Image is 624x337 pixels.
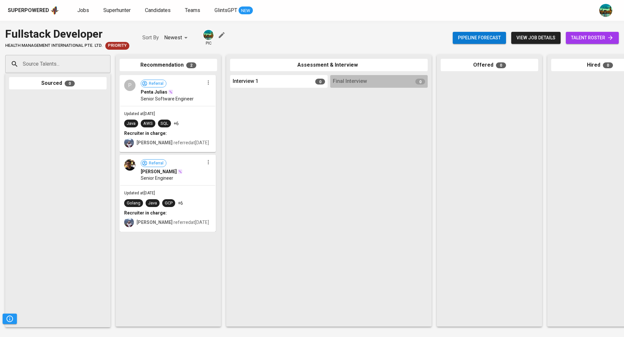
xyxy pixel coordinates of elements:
button: Open [107,63,108,65]
img: magic_wand.svg [177,169,183,174]
a: Candidates [145,6,172,15]
span: HEALTH MANAGEMENT INTERNATIONAL PTE. LTD. [5,43,103,49]
img: a5d44b89-0c59-4c54-99d0-a63b29d42bd3.jpg [203,30,214,40]
span: Referral [146,160,166,166]
div: Fullstack Developer [5,26,129,42]
div: Java [127,121,136,127]
span: Referral [146,81,166,87]
button: Pipeline forecast [453,32,506,44]
span: Updated at [DATE] [124,191,155,195]
span: Updated at [DATE] [124,111,155,116]
img: a5d44b89-0c59-4c54-99d0-a63b29d42bd3.jpg [599,4,612,17]
img: christine.raharja@glints.com [124,217,134,227]
span: Candidates [145,7,171,13]
div: Java [148,200,157,206]
span: Superhunter [103,7,131,13]
div: pic [203,29,214,46]
div: Newest [164,32,190,44]
a: Superhunter [103,6,132,15]
b: Recruiter in charge: [124,131,167,136]
div: AWS [143,121,153,127]
div: Assessment & Interview [230,59,428,71]
div: Referral[PERSON_NAME]Senior EngineerUpdated at[DATE]GolangJavaGCP+6Recruiter in charge:[PERSON_NA... [120,155,216,232]
a: talent roster [566,32,619,44]
div: Recommendation [120,59,217,71]
button: view job details [511,32,561,44]
span: Penta Julias [141,89,167,95]
span: Priority [105,43,129,49]
div: GCP [165,200,173,206]
span: 0 [496,62,506,68]
span: 2 [186,62,196,68]
p: Newest [164,34,182,42]
span: Senior Engineer [141,175,173,181]
img: e714245578977dec75f2ba18165e65a7.jpeg [124,159,136,171]
div: Golang [127,200,140,206]
b: [PERSON_NAME] [136,140,173,145]
b: [PERSON_NAME] [136,220,173,225]
img: magic_wand.svg [168,89,173,95]
span: Final Interview [333,78,367,85]
span: Jobs [77,7,89,13]
div: Sourced [9,77,107,90]
span: 0 [65,81,75,86]
p: Sort By [142,34,159,42]
a: Superpoweredapp logo [8,6,59,15]
a: Jobs [77,6,90,15]
div: P [124,80,136,91]
span: GlintsGPT [214,7,237,13]
span: talent roster [571,34,614,42]
span: 0 [315,79,325,84]
img: app logo [50,6,59,15]
span: view job details [516,34,555,42]
div: Offered [441,59,538,71]
img: christine.raharja@glints.com [124,138,134,148]
span: referred at [DATE] [136,220,209,225]
span: 0 [415,79,425,84]
p: +6 [174,120,179,127]
span: Pipeline forecast [458,34,501,42]
a: Teams [185,6,201,15]
span: referred at [DATE] [136,140,209,145]
span: NEW [239,7,253,14]
div: SQL [161,121,168,127]
p: +6 [178,200,183,206]
button: Pipeline Triggers [3,314,17,324]
a: GlintsGPT NEW [214,6,253,15]
b: Recruiter in charge: [124,210,167,215]
div: New Job received from Demand Team [105,42,129,50]
div: Superpowered [8,7,49,14]
span: 0 [603,62,613,68]
div: PReferralPenta JuliasSenior Software EngineerUpdated at[DATE]JavaAWSSQL+6Recruiter in charge:[PER... [120,75,216,152]
span: Teams [185,7,200,13]
span: [PERSON_NAME] [141,168,177,175]
span: Interview 1 [233,78,258,85]
span: Senior Software Engineer [141,96,194,102]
